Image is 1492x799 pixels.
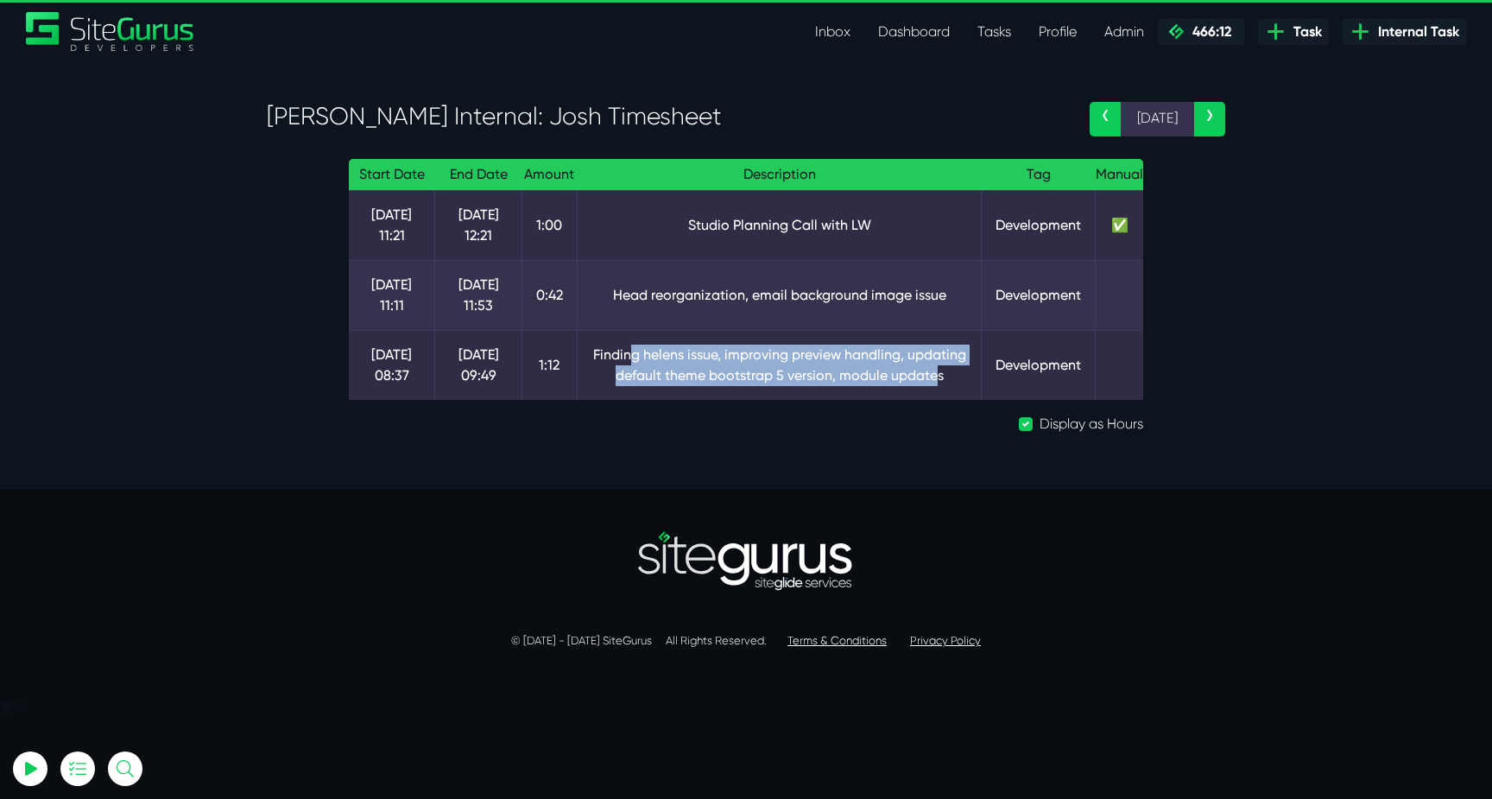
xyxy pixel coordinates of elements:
td: [DATE] 11:21 [349,190,435,260]
td: [DATE] 11:11 [349,260,435,330]
td: [DATE] 12:21 [435,190,522,260]
a: › [1194,102,1225,136]
td: Studio Planning Call with LW [577,190,982,260]
th: Manual [1096,159,1143,191]
td: 1:12 [522,330,577,400]
th: Start Date [349,159,435,191]
a: Inbox [801,15,864,49]
td: 1:00 [522,190,577,260]
td: [DATE] 08:37 [349,330,435,400]
td: Head reorganization, email background image issue [577,260,982,330]
span: [DATE] [1121,102,1194,136]
h3: [PERSON_NAME] Internal: Josh Timesheet [267,102,1064,131]
td: Finding helens issue, improving preview handling, updating default theme bootstrap 5 version, mod... [577,330,982,400]
td: Development [982,190,1096,260]
td: Development [982,330,1096,400]
td: [DATE] 11:53 [435,260,522,330]
a: Profile [1025,15,1091,49]
th: End Date [435,159,522,191]
a: SiteGurus [26,12,195,51]
span: Task [1287,22,1322,42]
td: 0:42 [522,260,577,330]
button: Log In [56,305,246,341]
td: Development [982,260,1096,330]
td: ✅ [1096,190,1143,260]
a: Task [1258,19,1329,45]
th: Description [577,159,982,191]
a: Tasks [964,15,1025,49]
input: Email [56,203,246,241]
a: 466:12 [1158,19,1244,45]
a: Terms & Conditions [787,634,887,647]
a: Internal Task [1343,19,1466,45]
th: Tag [982,159,1096,191]
span: Internal Task [1371,22,1459,42]
span: 466:12 [1185,23,1231,40]
a: Dashboard [864,15,964,49]
a: Admin [1091,15,1158,49]
img: Sitegurus Logo [26,12,195,51]
a: Privacy Policy [910,634,981,647]
th: Amount [522,159,577,191]
label: Display as Hours [1040,414,1143,434]
td: [DATE] 09:49 [435,330,522,400]
p: © [DATE] - [DATE] SiteGurus All Rights Reserved. [267,632,1225,650]
a: ‹ [1090,102,1121,136]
